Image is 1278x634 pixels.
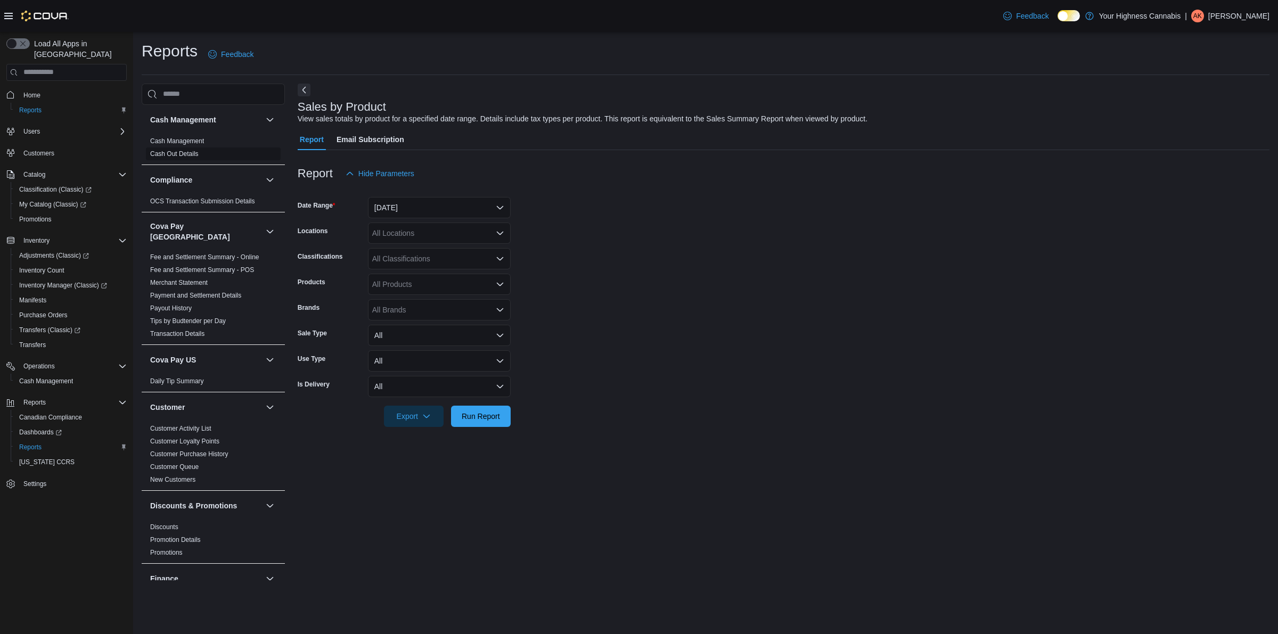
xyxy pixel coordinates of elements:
[150,292,241,299] a: Payment and Settlement Details
[150,197,255,205] a: OCS Transaction Submission Details
[19,311,68,319] span: Purchase Orders
[19,458,75,466] span: [US_STATE] CCRS
[15,411,127,424] span: Canadian Compliance
[496,229,504,237] button: Open list of options
[19,200,86,209] span: My Catalog (Classic)
[19,296,46,304] span: Manifests
[15,249,127,262] span: Adjustments (Classic)
[150,317,226,325] a: Tips by Budtender per Day
[2,87,131,103] button: Home
[2,167,131,182] button: Catalog
[204,44,258,65] a: Feedback
[15,324,127,336] span: Transfers (Classic)
[15,294,51,307] a: Manifests
[150,549,183,556] a: Promotions
[23,480,46,488] span: Settings
[11,212,131,227] button: Promotions
[19,377,73,385] span: Cash Management
[451,406,511,427] button: Run Report
[150,355,261,365] button: Cova Pay US
[142,40,198,62] h1: Reports
[19,106,42,114] span: Reports
[150,476,195,483] a: New Customers
[15,104,127,117] span: Reports
[15,264,127,277] span: Inventory Count
[11,337,131,352] button: Transfers
[19,396,50,409] button: Reports
[2,359,131,374] button: Operations
[11,248,131,263] a: Adjustments (Classic)
[1099,10,1181,22] p: Your Highness Cannabis
[150,463,199,471] span: Customer Queue
[11,293,131,308] button: Manifests
[19,428,62,437] span: Dashboards
[462,411,500,422] span: Run Report
[298,252,343,261] label: Classifications
[15,264,69,277] a: Inventory Count
[298,201,335,210] label: Date Range
[15,339,127,351] span: Transfers
[298,329,327,337] label: Sale Type
[150,402,185,413] h3: Customer
[150,377,204,385] span: Daily Tip Summary
[23,398,46,407] span: Reports
[368,197,511,218] button: [DATE]
[1185,10,1187,22] p: |
[150,500,237,511] h3: Discounts & Promotions
[15,213,127,226] span: Promotions
[142,135,285,164] div: Cash Management
[15,198,91,211] a: My Catalog (Classic)
[19,234,54,247] button: Inventory
[368,376,511,397] button: All
[150,221,261,242] button: Cova Pay [GEOGRAPHIC_DATA]
[1016,11,1048,21] span: Feedback
[15,411,86,424] a: Canadian Compliance
[496,306,504,314] button: Open list of options
[15,104,46,117] a: Reports
[300,129,324,150] span: Report
[150,114,261,125] button: Cash Management
[150,536,201,544] a: Promotion Details
[150,438,219,445] a: Customer Loyalty Points
[19,168,127,181] span: Catalog
[19,234,127,247] span: Inventory
[23,149,54,158] span: Customers
[15,426,66,439] a: Dashboards
[11,263,131,278] button: Inventory Count
[298,355,325,363] label: Use Type
[19,341,46,349] span: Transfers
[150,150,199,158] a: Cash Out Details
[150,175,192,185] h3: Compliance
[298,101,386,113] h3: Sales by Product
[11,197,131,212] a: My Catalog (Classic)
[298,380,330,389] label: Is Delivery
[19,443,42,451] span: Reports
[142,195,285,212] div: Compliance
[150,500,261,511] button: Discounts & Promotions
[11,323,131,337] a: Transfers (Classic)
[23,362,55,370] span: Operations
[150,266,254,274] a: Fee and Settlement Summary - POS
[358,168,414,179] span: Hide Parameters
[15,198,127,211] span: My Catalog (Classic)
[19,125,127,138] span: Users
[19,125,44,138] button: Users
[19,326,80,334] span: Transfers (Classic)
[2,395,131,410] button: Reports
[15,426,127,439] span: Dashboards
[19,266,64,275] span: Inventory Count
[2,145,131,161] button: Customers
[150,523,178,531] span: Discounts
[15,183,96,196] a: Classification (Classic)
[19,360,59,373] button: Operations
[11,455,131,470] button: [US_STATE] CCRS
[19,360,127,373] span: Operations
[19,88,127,102] span: Home
[150,114,216,125] h3: Cash Management
[298,278,325,286] label: Products
[15,339,50,351] a: Transfers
